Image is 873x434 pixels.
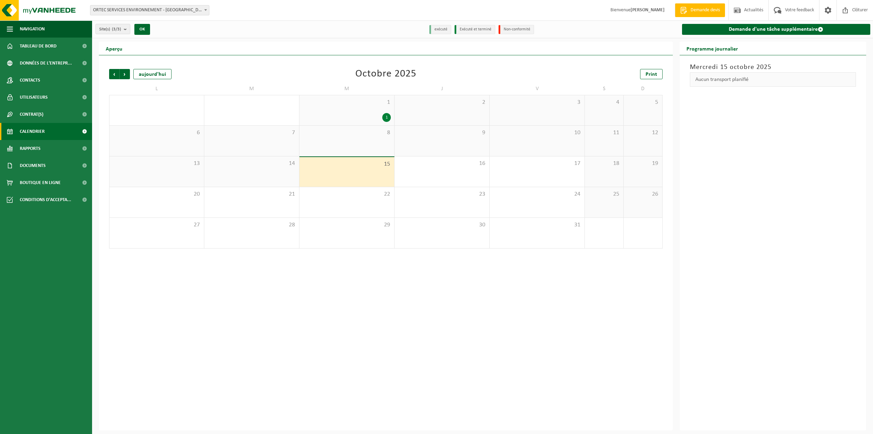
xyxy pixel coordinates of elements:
[95,24,130,34] button: Site(s)(3/3)
[646,72,657,77] span: Print
[627,99,659,106] span: 5
[109,69,119,79] span: Précédent
[429,25,451,34] li: exécuté
[493,160,581,167] span: 17
[675,3,725,17] a: Demande devis
[20,191,71,208] span: Conditions d'accepta...
[398,129,486,137] span: 9
[303,160,391,168] span: 15
[20,140,41,157] span: Rapports
[113,221,201,229] span: 27
[133,69,172,79] div: aujourd'hui
[303,221,391,229] span: 29
[208,191,296,198] span: 21
[690,62,856,72] h3: Mercredi 15 octobre 2025
[627,191,659,198] span: 26
[113,191,201,198] span: 20
[398,191,486,198] span: 23
[455,25,495,34] li: Exécuté et terminé
[690,72,856,87] div: Aucun transport planifié
[640,69,663,79] a: Print
[20,123,45,140] span: Calendrier
[99,42,129,55] h2: Aperçu
[627,129,659,137] span: 12
[20,157,46,174] span: Documents
[113,129,201,137] span: 6
[208,160,296,167] span: 14
[493,221,581,229] span: 31
[20,89,48,106] span: Utilisateurs
[355,69,416,79] div: Octobre 2025
[208,129,296,137] span: 7
[90,5,209,15] span: ORTEC SERVICES ENVIRONNEMENT - TRD - VILLERS BRETONNEUX
[493,99,581,106] span: 3
[624,83,663,95] td: D
[588,99,620,106] span: 4
[20,38,57,55] span: Tableau de bord
[490,83,585,95] td: V
[627,160,659,167] span: 19
[588,191,620,198] span: 25
[109,83,204,95] td: L
[112,27,121,31] count: (3/3)
[303,99,391,106] span: 1
[303,191,391,198] span: 22
[20,55,72,72] span: Données de l'entrepr...
[689,7,722,14] span: Demande devis
[20,106,43,123] span: Contrat(s)
[631,8,665,13] strong: [PERSON_NAME]
[120,69,130,79] span: Suivant
[204,83,299,95] td: M
[682,24,871,35] a: Demande d'une tâche supplémentaire
[499,25,534,34] li: Non-conformité
[299,83,395,95] td: M
[382,113,391,122] div: 1
[588,160,620,167] span: 18
[113,160,201,167] span: 13
[134,24,150,35] button: OK
[398,99,486,106] span: 2
[493,129,581,137] span: 10
[20,72,40,89] span: Contacts
[398,160,486,167] span: 16
[493,191,581,198] span: 24
[395,83,490,95] td: J
[585,83,624,95] td: S
[208,221,296,229] span: 28
[99,24,121,34] span: Site(s)
[303,129,391,137] span: 8
[20,20,45,38] span: Navigation
[398,221,486,229] span: 30
[588,129,620,137] span: 11
[680,42,745,55] h2: Programme journalier
[20,174,61,191] span: Boutique en ligne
